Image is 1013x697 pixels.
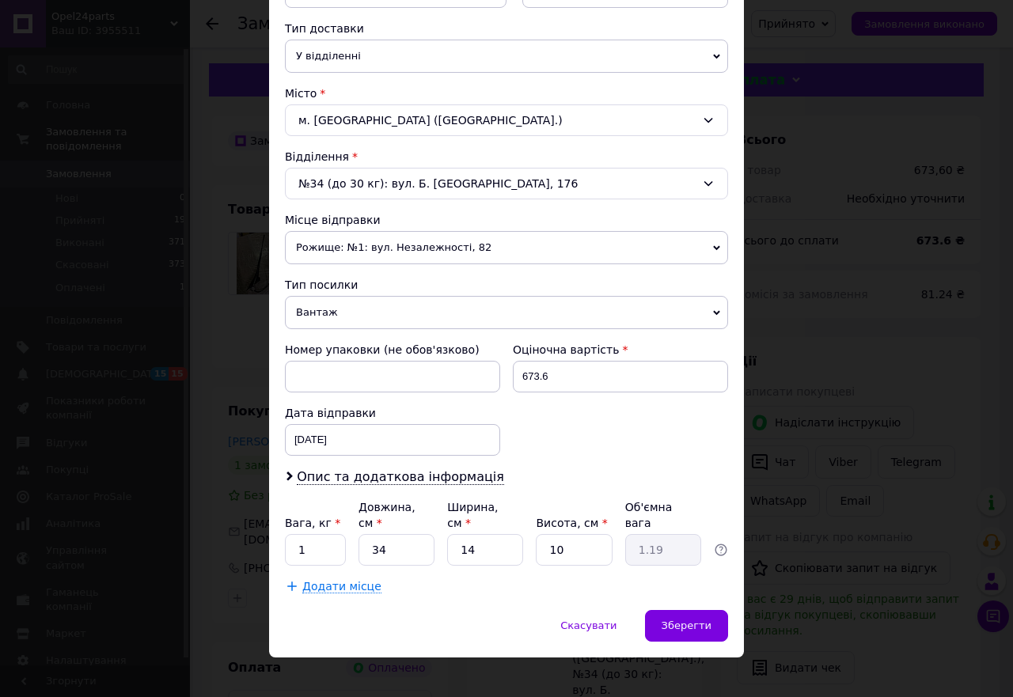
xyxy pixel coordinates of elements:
[285,104,728,136] div: м. [GEOGRAPHIC_DATA] ([GEOGRAPHIC_DATA].)
[662,619,711,631] span: Зберегти
[297,469,504,485] span: Опис та додаткова інформація
[359,501,415,529] label: Довжина, см
[302,580,381,593] span: Додати місце
[285,296,728,329] span: Вантаж
[285,85,728,101] div: Місто
[285,231,728,264] span: Рожище: №1: вул. Незалежності, 82
[513,342,728,358] div: Оціночна вартість
[285,405,500,421] div: Дата відправки
[536,517,607,529] label: Висота, см
[285,40,728,73] span: У відділенні
[285,22,364,35] span: Тип доставки
[285,517,340,529] label: Вага, кг
[285,278,358,291] span: Тип посилки
[560,619,617,631] span: Скасувати
[625,499,701,531] div: Об'ємна вага
[285,149,728,165] div: Відділення
[285,214,381,226] span: Місце відправки
[285,342,500,358] div: Номер упаковки (не обов'язково)
[447,501,498,529] label: Ширина, см
[285,168,728,199] div: №34 (до 30 кг): вул. Б. [GEOGRAPHIC_DATA], 176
